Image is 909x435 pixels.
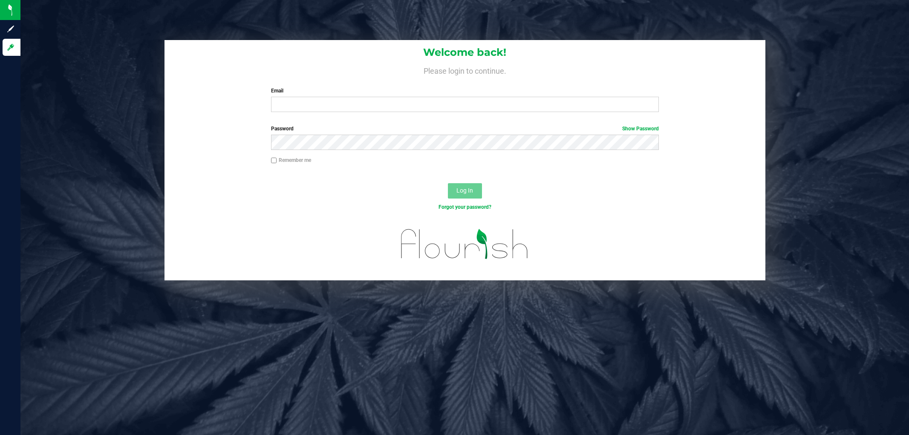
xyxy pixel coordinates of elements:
[271,126,294,132] span: Password
[271,158,277,164] input: Remember me
[164,47,765,58] h1: Welcome back!
[622,126,659,132] a: Show Password
[439,204,491,210] a: Forgot your password?
[271,87,659,95] label: Email
[6,25,15,33] inline-svg: Sign up
[6,43,15,52] inline-svg: Log in
[456,187,473,194] span: Log In
[271,156,311,164] label: Remember me
[164,65,765,75] h4: Please login to continue.
[390,220,540,268] img: flourish_logo.svg
[448,183,482,199] button: Log In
